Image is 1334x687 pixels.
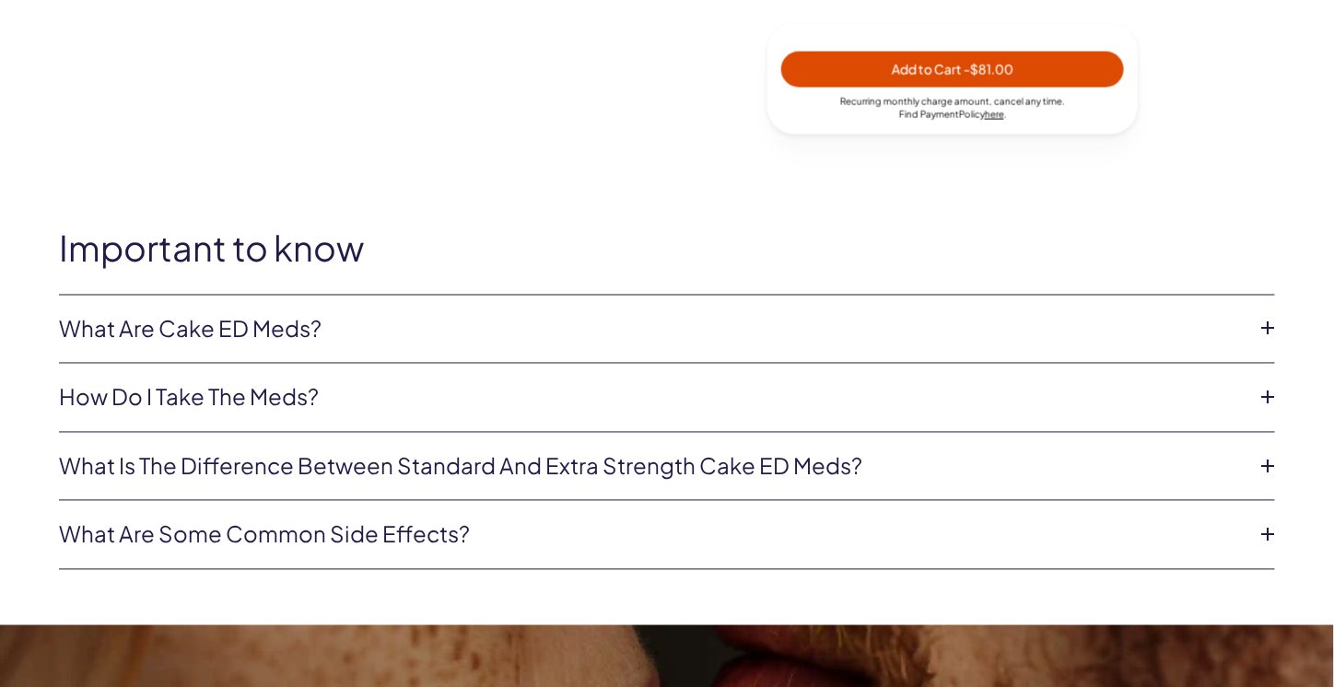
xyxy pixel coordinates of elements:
span: - $81.00 [964,61,1013,77]
span: Find Payment [899,109,959,120]
button: Add to Cart -$81.00 [781,52,1124,87]
a: What are some common side effects? [59,519,1246,551]
a: What are Cake ED Meds? [59,314,1246,345]
h2: Important to know [59,228,1275,267]
span: Add to Cart [892,61,1013,77]
a: here [985,109,1004,120]
a: How do I take the meds? [59,382,1246,413]
div: Recurring monthly charge amount , cancel any time. Policy . [781,95,1124,121]
a: What is the difference between Standard and Extra Strength Cake ED meds? [59,451,1246,483]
